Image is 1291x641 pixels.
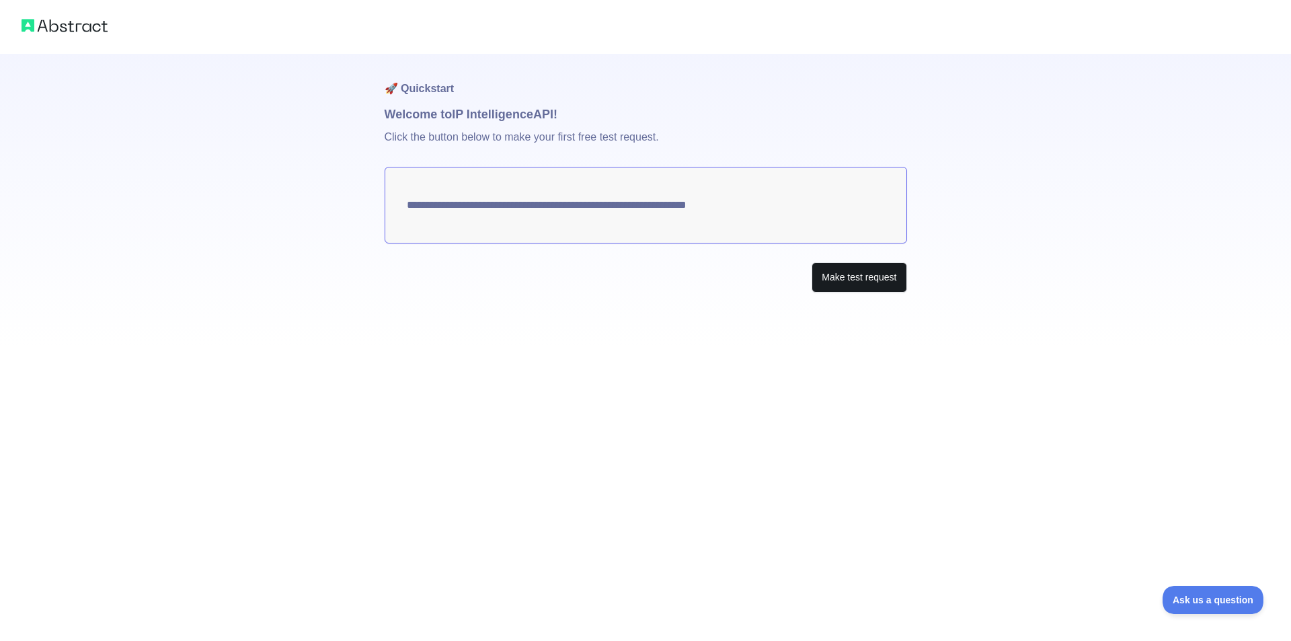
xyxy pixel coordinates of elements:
[385,124,907,167] p: Click the button below to make your first free test request.
[22,16,108,35] img: Abstract logo
[812,262,906,293] button: Make test request
[385,54,907,105] h1: 🚀 Quickstart
[385,105,907,124] h1: Welcome to IP Intelligence API!
[1163,586,1264,614] iframe: Toggle Customer Support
